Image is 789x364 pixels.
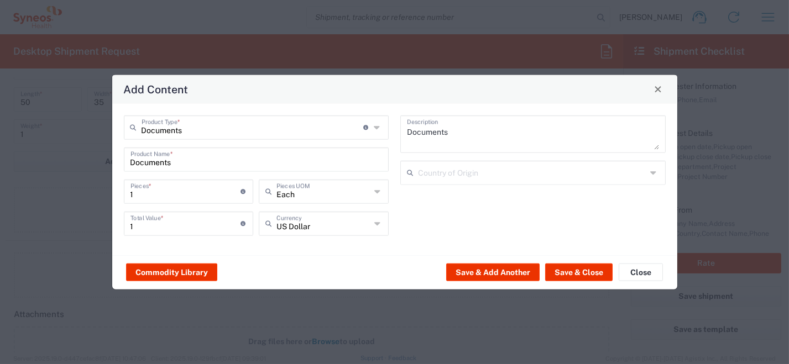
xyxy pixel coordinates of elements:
button: Save & Close [545,263,613,281]
button: Commodity Library [126,263,217,281]
button: Save & Add Another [446,263,540,281]
h4: Add Content [123,81,188,97]
button: Close [619,263,663,281]
button: Close [650,81,666,97]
